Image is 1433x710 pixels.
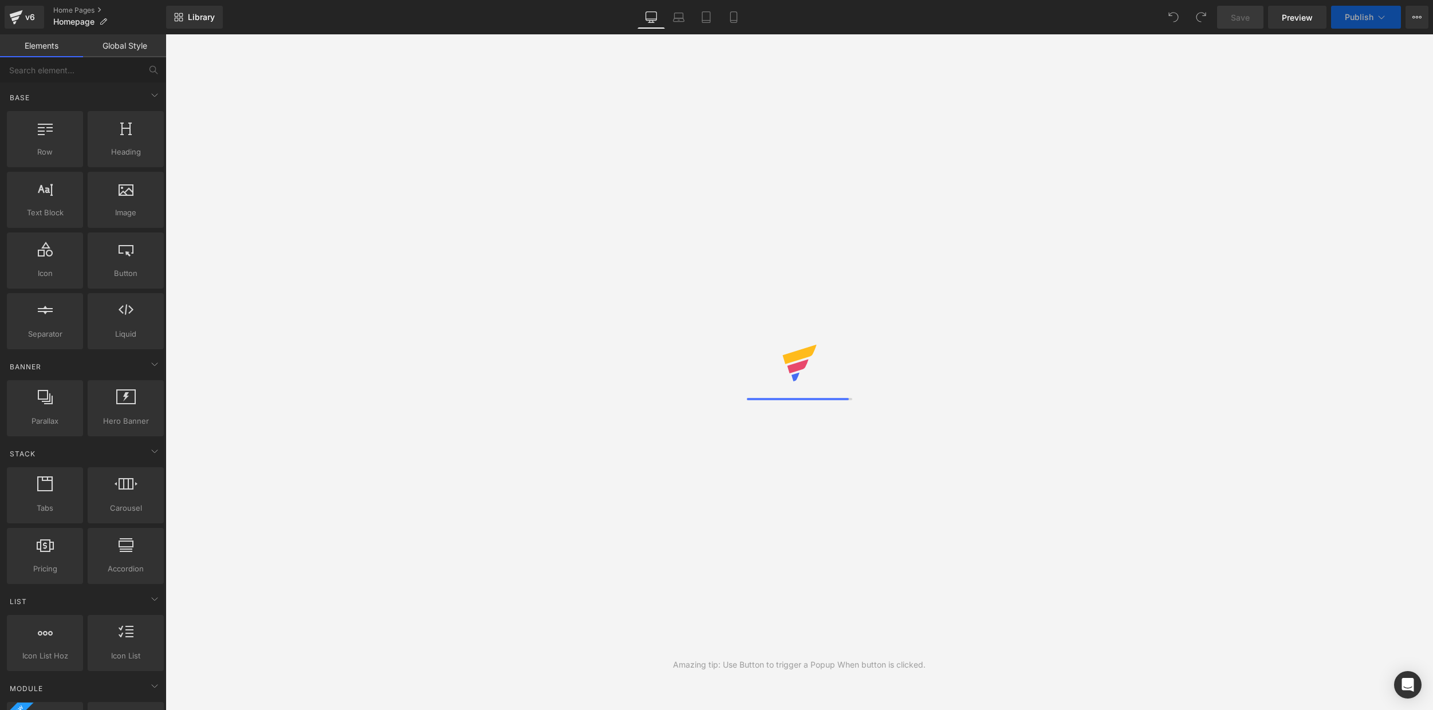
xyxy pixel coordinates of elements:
[91,267,160,279] span: Button
[10,563,80,575] span: Pricing
[9,596,28,607] span: List
[83,34,166,57] a: Global Style
[1231,11,1250,23] span: Save
[1162,6,1185,29] button: Undo
[23,10,37,25] div: v6
[91,563,160,575] span: Accordion
[10,207,80,219] span: Text Block
[5,6,44,29] a: v6
[692,6,720,29] a: Tablet
[91,207,160,219] span: Image
[1190,6,1212,29] button: Redo
[91,502,160,514] span: Carousel
[9,361,42,372] span: Banner
[1282,11,1313,23] span: Preview
[91,146,160,158] span: Heading
[1268,6,1326,29] a: Preview
[637,6,665,29] a: Desktop
[166,6,223,29] a: New Library
[10,502,80,514] span: Tabs
[10,267,80,279] span: Icon
[91,650,160,662] span: Icon List
[10,415,80,427] span: Parallax
[9,92,31,103] span: Base
[665,6,692,29] a: Laptop
[1331,6,1401,29] button: Publish
[9,683,44,694] span: Module
[1394,671,1422,699] div: Open Intercom Messenger
[9,448,37,459] span: Stack
[91,415,160,427] span: Hero Banner
[673,658,926,671] div: Amazing tip: Use Button to trigger a Popup When button is clicked.
[53,17,95,26] span: Homepage
[10,328,80,340] span: Separator
[1406,6,1428,29] button: More
[10,146,80,158] span: Row
[91,328,160,340] span: Liquid
[720,6,747,29] a: Mobile
[1345,13,1373,22] span: Publish
[188,12,215,22] span: Library
[53,6,166,15] a: Home Pages
[10,650,80,662] span: Icon List Hoz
